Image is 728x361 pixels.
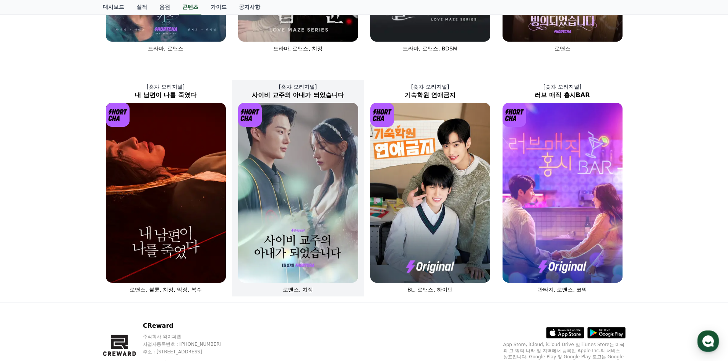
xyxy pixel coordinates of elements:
[364,91,496,100] h2: 기숙학원 연애금지
[143,321,236,330] p: CReward
[283,287,313,293] span: 로맨스, 치정
[273,45,323,52] span: 드라마, 로맨스, 치정
[232,91,364,100] h2: 사이비 교주의 아내가 되었습니다
[238,103,262,127] img: [object Object] Logo
[70,254,79,260] span: 대화
[50,242,99,261] a: 대화
[503,103,623,283] img: 러브 매직 홍시BAR
[370,103,490,283] img: 기숙학원 연애금지
[99,242,147,261] a: 설정
[555,45,571,52] span: 로맨스
[496,77,629,299] a: [숏챠 오리지널] 러브 매직 홍시BAR 러브 매직 홍시BAR [object Object] Logo 판타지, 로맨스, 코믹
[496,91,629,100] h2: 러브 매직 홍시BAR
[143,333,236,340] p: 주식회사 와이피랩
[100,91,232,100] h2: 내 남편이 나를 죽였다
[24,254,29,260] span: 홈
[407,287,453,293] span: BL, 로맨스, 하이틴
[364,83,496,91] p: [숏챠 오리지널]
[370,103,394,127] img: [object Object] Logo
[496,83,629,91] p: [숏챠 오리지널]
[364,77,496,299] a: [숏챠 오리지널] 기숙학원 연애금지 기숙학원 연애금지 [object Object] Logo BL, 로맨스, 하이틴
[403,45,457,52] span: 드라마, 로맨스, BDSM
[100,77,232,299] a: [숏챠 오리지널] 내 남편이 나를 죽였다 내 남편이 나를 죽였다 [object Object] Logo 로맨스, 불륜, 치정, 막장, 복수
[143,349,236,355] p: 주소 : [STREET_ADDRESS]
[2,242,50,261] a: 홈
[106,103,226,283] img: 내 남편이 나를 죽였다
[238,103,358,283] img: 사이비 교주의 아내가 되었습니다
[148,45,183,52] span: 드라마, 로맨스
[538,287,587,293] span: 판타지, 로맨스, 코믹
[143,341,236,347] p: 사업자등록번호 : [PHONE_NUMBER]
[106,103,130,127] img: [object Object] Logo
[503,103,527,127] img: [object Object] Logo
[130,287,202,293] span: 로맨스, 불륜, 치정, 막장, 복수
[100,83,232,91] p: [숏챠 오리지널]
[232,83,364,91] p: [숏챠 오리지널]
[118,254,127,260] span: 설정
[232,77,364,299] a: [숏챠 오리지널] 사이비 교주의 아내가 되었습니다 사이비 교주의 아내가 되었습니다 [object Object] Logo 로맨스, 치정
